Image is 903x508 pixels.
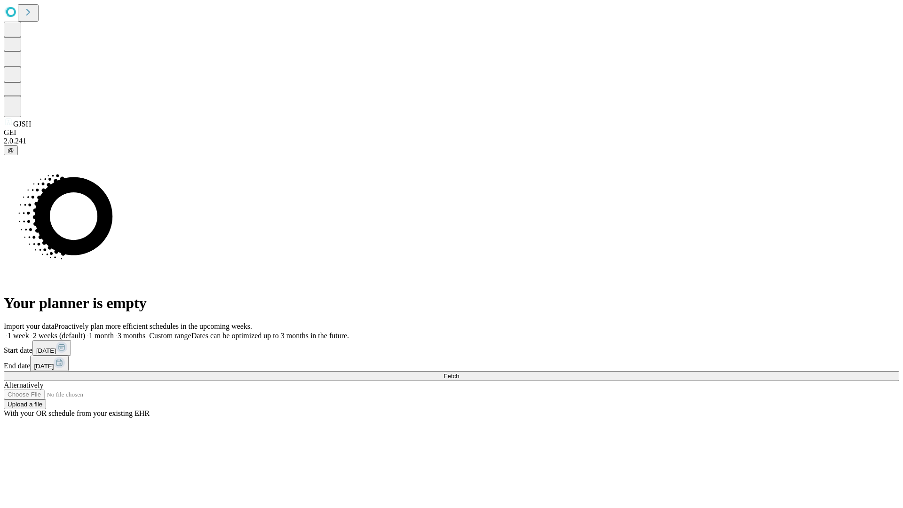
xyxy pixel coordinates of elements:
span: [DATE] [36,347,56,354]
span: Import your data [4,322,55,330]
span: 1 week [8,332,29,340]
span: Alternatively [4,381,43,389]
span: Fetch [444,373,459,380]
span: 3 months [118,332,145,340]
span: 2 weeks (default) [33,332,85,340]
span: Proactively plan more efficient schedules in the upcoming weeks. [55,322,252,330]
span: Dates can be optimized up to 3 months in the future. [191,332,349,340]
span: Custom range [149,332,191,340]
div: Start date [4,340,899,356]
span: GJSH [13,120,31,128]
button: Fetch [4,371,899,381]
div: End date [4,356,899,371]
span: With your OR schedule from your existing EHR [4,409,150,417]
span: 1 month [89,332,114,340]
h1: Your planner is empty [4,294,899,312]
button: Upload a file [4,399,46,409]
div: GEI [4,128,899,137]
button: @ [4,145,18,155]
span: @ [8,147,14,154]
span: [DATE] [34,363,54,370]
button: [DATE] [32,340,71,356]
div: 2.0.241 [4,137,899,145]
button: [DATE] [30,356,69,371]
